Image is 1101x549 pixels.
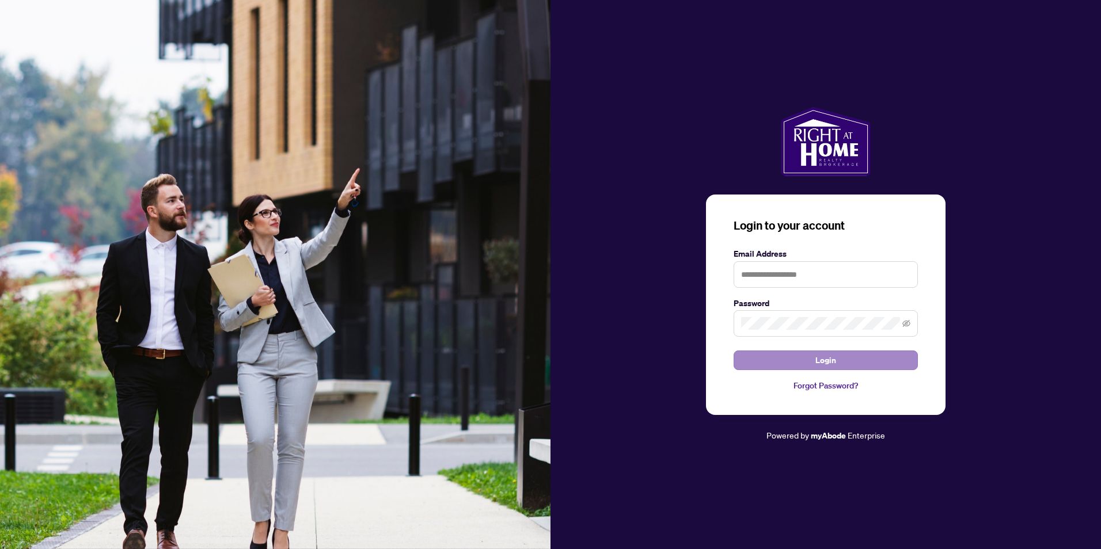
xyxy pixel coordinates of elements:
a: Forgot Password? [734,379,918,392]
a: myAbode [811,429,846,442]
label: Email Address [734,247,918,260]
button: Login [734,350,918,370]
img: ma-logo [781,107,870,176]
span: eye-invisible [902,319,910,327]
label: Password [734,297,918,310]
span: Powered by [766,430,809,440]
span: Enterprise [848,430,885,440]
span: Login [815,351,836,369]
h3: Login to your account [734,218,918,234]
